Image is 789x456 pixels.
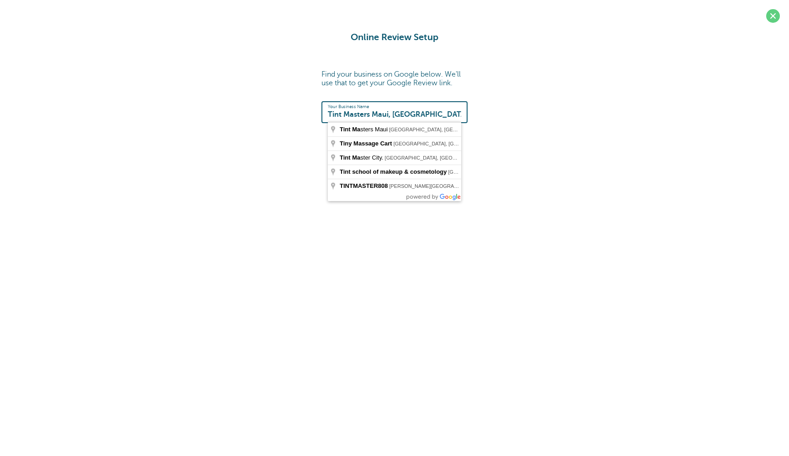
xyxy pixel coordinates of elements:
[340,168,447,175] span: Tint school of makeup & cosmetology
[340,126,389,133] span: sters Maui
[328,104,369,109] label: Your Business Name
[340,140,392,147] span: Tiny Massage Cart
[389,127,606,132] span: [GEOGRAPHIC_DATA], [GEOGRAPHIC_DATA], [GEOGRAPHIC_DATA], [GEOGRAPHIC_DATA]
[385,155,602,161] span: [GEOGRAPHIC_DATA], [GEOGRAPHIC_DATA], [GEOGRAPHIC_DATA], [GEOGRAPHIC_DATA]
[321,70,468,88] p: Find your business on Google below. We'll use that to get your Google Review link.
[340,182,388,189] span: TINTMASTER808
[394,141,611,146] span: [GEOGRAPHIC_DATA], [GEOGRAPHIC_DATA], [GEOGRAPHIC_DATA], [GEOGRAPHIC_DATA]
[340,154,385,161] span: ster City.
[321,32,468,43] h1: Online Review Setup
[340,126,360,133] span: Tint Ma
[448,169,666,175] span: [GEOGRAPHIC_DATA], [GEOGRAPHIC_DATA], [GEOGRAPHIC_DATA], [GEOGRAPHIC_DATA]
[340,154,360,161] span: Tint Ma
[389,183,648,189] span: [PERSON_NAME][GEOGRAPHIC_DATA], [GEOGRAPHIC_DATA], [GEOGRAPHIC_DATA], [GEOGRAPHIC_DATA]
